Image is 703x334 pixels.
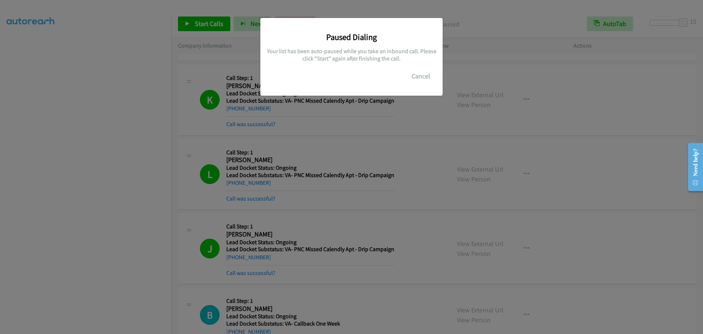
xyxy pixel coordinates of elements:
[405,69,437,84] button: Cancel
[266,32,437,42] h3: Paused Dialing
[266,48,437,62] h5: Your list has been auto-paused while you take an inbound call. Please click "Start" again after f...
[682,138,703,196] iframe: Resource Center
